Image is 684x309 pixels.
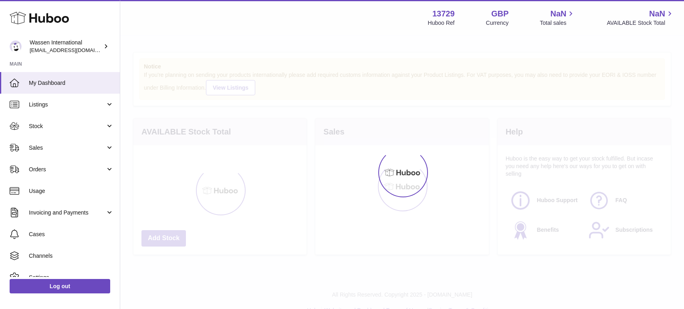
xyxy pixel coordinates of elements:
a: Log out [10,279,110,293]
a: NaN AVAILABLE Stock Total [607,8,674,27]
span: Usage [29,187,114,195]
span: NaN [550,8,566,19]
span: Listings [29,101,105,108]
span: Cases [29,231,114,238]
span: NaN [649,8,665,19]
span: [EMAIL_ADDRESS][DOMAIN_NAME] [30,47,118,53]
div: Wassen International [30,39,102,54]
img: gemma.moses@wassen.com [10,40,22,52]
span: Stock [29,122,105,130]
div: Currency [486,19,509,27]
span: Settings [29,274,114,281]
span: Invoicing and Payments [29,209,105,217]
a: NaN Total sales [540,8,575,27]
span: My Dashboard [29,79,114,87]
span: AVAILABLE Stock Total [607,19,674,27]
span: Channels [29,252,114,260]
div: Huboo Ref [428,19,455,27]
strong: GBP [491,8,508,19]
span: Total sales [540,19,575,27]
span: Orders [29,166,105,173]
span: Sales [29,144,105,152]
strong: 13729 [432,8,455,19]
